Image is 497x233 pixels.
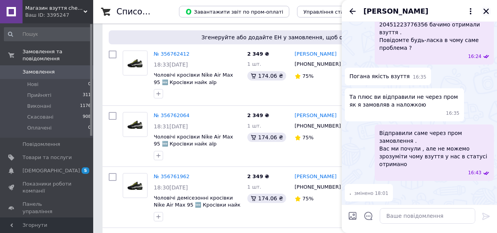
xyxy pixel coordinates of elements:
span: 18:31[DATE] [154,123,188,130]
span: [PERSON_NAME] [363,6,428,16]
button: Закрити [481,7,491,16]
div: [PHONE_NUMBER] [293,59,342,69]
span: Завантажити звіт по пром-оплаті [185,8,283,15]
span: 2 349 ₴ [247,51,269,57]
span: 5 [82,167,89,174]
button: [PERSON_NAME] [363,6,475,16]
span: Та плюс ви відправили не через пром як я замовляв а наложкою [349,93,459,109]
span: Нові [27,81,38,88]
span: Магазин взуття cherry_berry [25,5,83,12]
span: Замовлення [23,68,55,75]
img: Фото товару [126,112,144,137]
div: Ваш ID: 3395247 [25,12,93,19]
span: 18:01 12.08.2025 [375,190,388,197]
span: . [349,189,351,197]
span: Погана якість взуття [349,72,410,81]
span: Згенеруйте або додайте ЕН у замовлення, щоб отримати оплату [112,33,478,41]
span: 311 [83,92,91,99]
span: 0 [88,81,91,88]
a: [PERSON_NAME] [295,51,337,58]
span: 1 шт. [247,123,261,129]
div: [PHONE_NUMBER] [293,182,342,192]
a: Чоловічі кросівки Nike Air Max 95 🆕 Кросівки найк аїр [PERSON_NAME] 44-28 см [154,134,233,154]
span: 18:33[DATE] [154,61,188,68]
span: 16:35 12.08.2025 [413,74,426,81]
span: 1 шт. [247,184,261,190]
a: № 356762412 [154,51,189,57]
button: Управління статусами [297,6,369,18]
span: 1176 [80,103,91,110]
img: Фото товару [126,51,144,75]
a: Чоловічі кросівки Nike Air Max 95 🆕 Кросівки найк аїр [PERSON_NAME] 44-28 см [154,72,233,92]
span: 75% [302,135,314,140]
div: 174.06 ₴ [247,133,286,142]
span: Показники роботи компанії [23,180,72,194]
a: № 356761962 [154,173,189,179]
span: 908 [83,114,91,121]
span: 1 шт. [247,61,261,67]
span: Управління статусами [303,9,363,15]
a: [PERSON_NAME] [295,173,337,180]
div: [PHONE_NUMBER] [293,121,342,131]
span: 18:30[DATE] [154,184,188,191]
span: 2 349 ₴ [247,173,269,179]
button: Завантажити звіт по пром-оплаті [179,6,289,18]
span: Оплачені [27,124,52,131]
span: Замовлення та повідомлення [23,48,93,62]
div: 174.06 ₴ [247,194,286,203]
span: Відправили саме через пром замовлення . Вас ми почули , але не можемо зрозуміти чому взуття у нас... [379,129,489,168]
span: 16:43 12.08.2025 [468,170,481,176]
span: 75% [302,73,314,79]
a: Фото товару [123,112,148,137]
button: Відкрити шаблони відповідей [363,211,374,221]
input: Пошук [4,27,92,41]
span: 16:35 12.08.2025 [446,110,460,117]
a: Фото товару [123,173,148,198]
a: [PERSON_NAME] [295,112,337,119]
a: Фото товару [123,51,148,75]
span: Виконані [27,103,51,110]
img: Фото товару [126,173,144,198]
span: Панель управління [23,201,72,215]
span: Товари та послуги [23,154,72,161]
span: 16:24 12.08.2025 [468,53,481,60]
span: [DEMOGRAPHIC_DATA] [23,167,80,174]
div: 174.06 ₴ [247,71,286,81]
h1: Список замовлень [116,7,195,16]
span: 0 [88,124,91,131]
span: Скасовані [27,114,54,121]
span: Повідомлення [23,141,60,148]
span: змінено [354,190,375,197]
span: Прийняті [27,92,51,99]
span: 2 349 ₴ [247,112,269,118]
a: № 356762064 [154,112,189,118]
a: Чоловічі демісезонні кросівки Nike Air Max 95 🆕 Кросівки найк аір [PERSON_NAME] [154,195,240,215]
span: 75% [302,196,314,201]
button: Назад [348,7,357,16]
